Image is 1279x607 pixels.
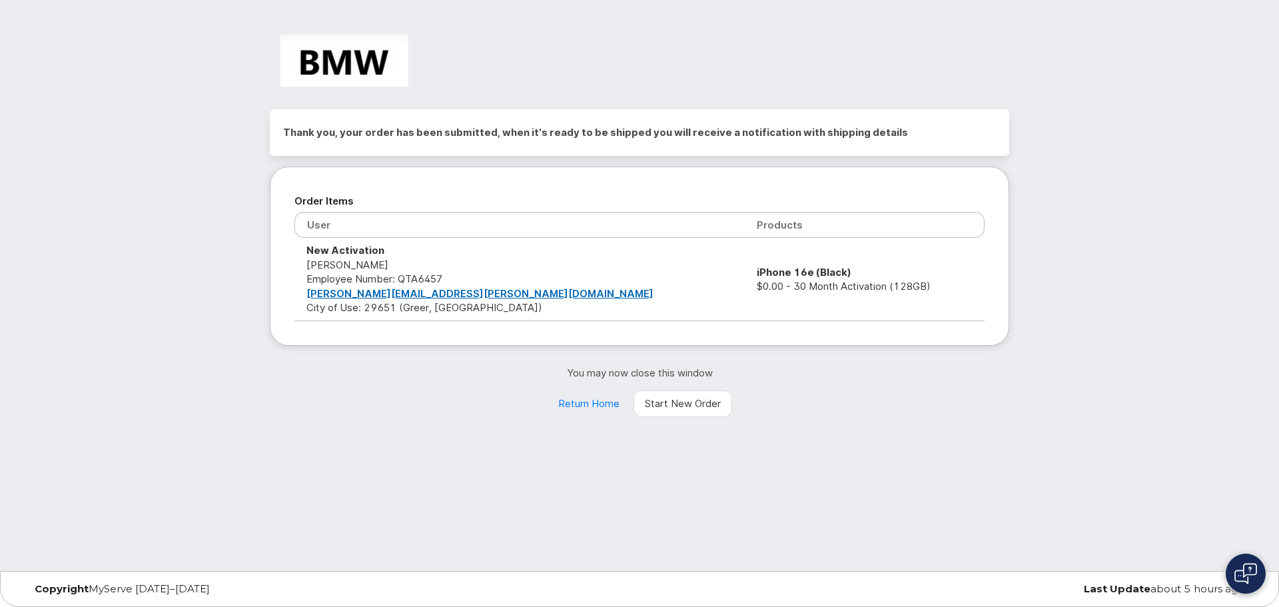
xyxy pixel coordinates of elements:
[1084,582,1150,595] strong: Last Update
[294,212,745,238] th: User
[634,390,732,417] a: Start New Order
[1234,563,1257,584] img: Open chat
[547,390,631,417] a: Return Home
[757,266,851,279] strong: iPhone 16e (Black)
[283,123,996,143] h2: Thank you, your order has been submitted, when it's ready to be shipped you will receive a notifi...
[294,191,985,211] h2: Order Items
[745,238,985,320] td: $0.00 - 30 Month Activation (128GB)
[25,584,434,594] div: MyServe [DATE]–[DATE]
[35,582,89,595] strong: Copyright
[845,584,1254,594] div: about 5 hours ago
[745,212,985,238] th: Products
[270,366,1009,380] p: You may now close this window
[306,273,442,285] span: Employee Number: QTA6457
[294,238,745,320] td: [PERSON_NAME] City of Use: 29651 (Greer, [GEOGRAPHIC_DATA])
[306,244,384,257] strong: New Activation
[280,35,408,87] img: BMW Manufacturing Co LLC
[306,287,653,300] a: [PERSON_NAME][EMAIL_ADDRESS][PERSON_NAME][DOMAIN_NAME]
